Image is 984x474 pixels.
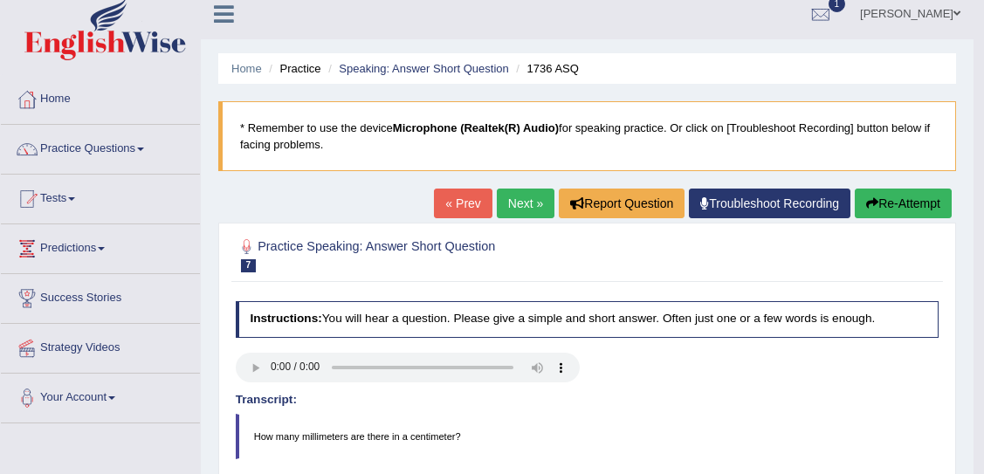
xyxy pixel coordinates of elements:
h2: Practice Speaking: Answer Short Question [236,236,671,272]
b: Microphone (Realtek(R) Audio) [393,121,559,134]
a: Next » [497,189,554,218]
blockquote: How many millimeters are there in a centimeter? [236,414,939,459]
a: Tests [1,175,200,218]
a: Predictions [1,224,200,268]
a: Your Account [1,374,200,417]
a: Troubleshoot Recording [689,189,850,218]
a: Speaking: Answer Short Question [339,62,508,75]
button: Re-Attempt [855,189,952,218]
a: « Prev [434,189,492,218]
button: Report Question [559,189,685,218]
h4: You will hear a question. Please give a simple and short answer. Often just one or a few words is... [236,301,939,338]
a: Strategy Videos [1,324,200,368]
li: 1736 ASQ [512,60,579,77]
span: 7 [241,259,257,272]
li: Practice [265,60,320,77]
a: Home [1,75,200,119]
blockquote: * Remember to use the device for speaking practice. Or click on [Troubleshoot Recording] button b... [218,101,956,171]
h4: Transcript: [236,394,939,407]
a: Home [231,62,262,75]
a: Success Stories [1,274,200,318]
b: Instructions: [250,312,321,325]
a: Practice Questions [1,125,200,168]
